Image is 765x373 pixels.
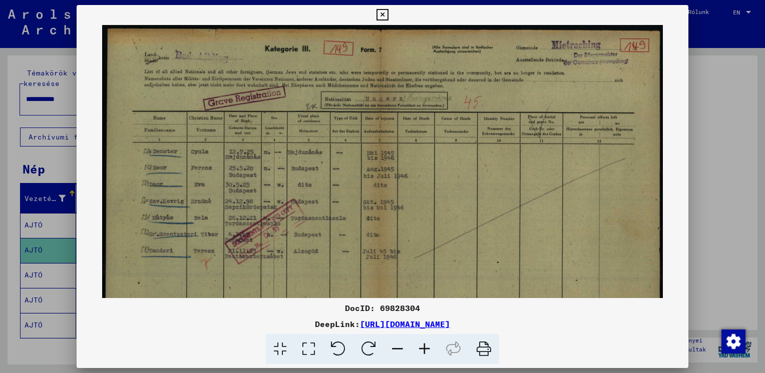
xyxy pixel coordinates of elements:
a: [URL][DOMAIN_NAME] [360,319,450,329]
div: DeepLink: [77,318,688,330]
img: Change consent [721,329,745,353]
div: Change consent [721,329,745,353]
div: DocID: 69828304 [77,302,688,314]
